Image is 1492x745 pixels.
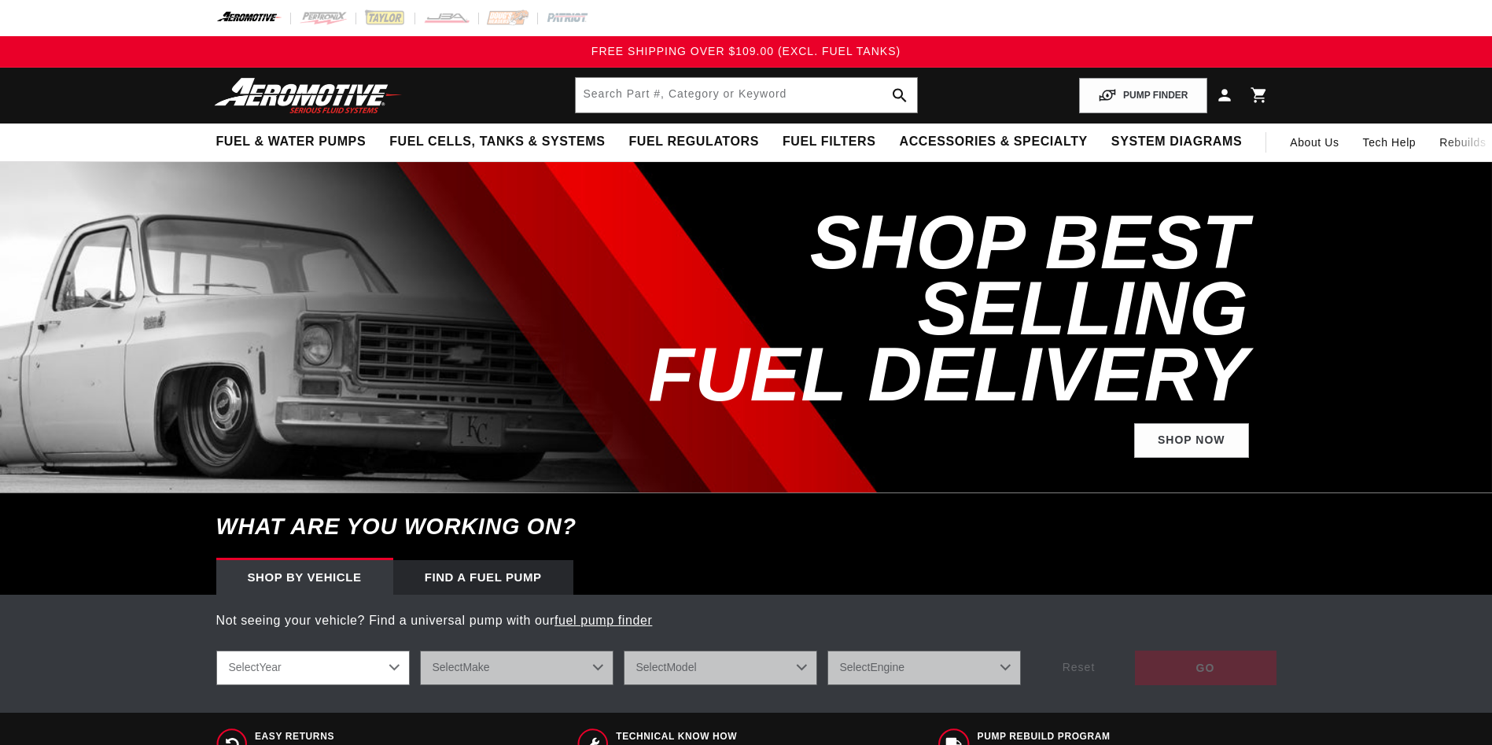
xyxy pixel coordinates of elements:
[1363,134,1416,151] span: Tech Help
[576,78,917,112] input: Search by Part Number, Category or Keyword
[978,730,1265,743] span: Pump Rebuild program
[420,651,613,685] select: Make
[1111,134,1242,150] span: System Diagrams
[393,560,573,595] div: Find a Fuel Pump
[1079,78,1206,113] button: PUMP FINDER
[882,78,917,112] button: search button
[1439,134,1486,151] span: Rebuilds
[1278,124,1350,161] a: About Us
[177,493,1316,560] h6: What are you working on?
[616,730,847,743] span: Technical Know How
[216,134,367,150] span: Fuel & Water Pumps
[628,134,758,150] span: Fuel Regulators
[577,209,1249,408] h2: SHOP BEST SELLING FUEL DELIVERY
[888,124,1100,160] summary: Accessories & Specialty
[1290,136,1339,149] span: About Us
[1351,124,1428,161] summary: Tech Help
[771,124,888,160] summary: Fuel Filters
[389,134,605,150] span: Fuel Cells, Tanks & Systems
[900,134,1088,150] span: Accessories & Specialty
[591,45,901,57] span: FREE SHIPPING OVER $109.00 (EXCL. FUEL TANKS)
[216,560,393,595] div: Shop by vehicle
[783,134,876,150] span: Fuel Filters
[216,610,1276,631] p: Not seeing your vehicle? Find a universal pump with our
[827,651,1021,685] select: Engine
[1134,423,1249,459] a: Shop Now
[210,77,407,114] img: Aeromotive
[624,651,817,685] select: Model
[204,124,378,160] summary: Fuel & Water Pumps
[216,651,410,685] select: Year
[617,124,770,160] summary: Fuel Regulators
[554,614,652,627] a: fuel pump finder
[1100,124,1254,160] summary: System Diagrams
[378,124,617,160] summary: Fuel Cells, Tanks & Systems
[255,730,416,743] span: Easy Returns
